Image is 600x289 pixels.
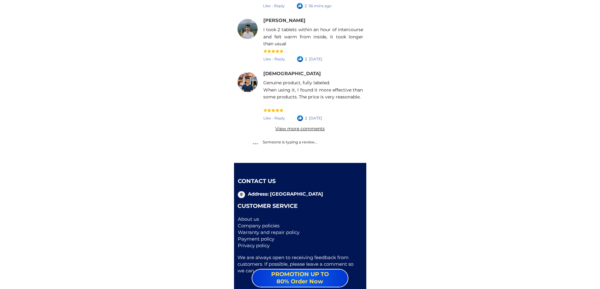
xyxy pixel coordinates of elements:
[263,87,363,100] font: When using it, I found it more effective than some products. The price is very reasonable.
[269,125,331,132] div: View more comments
[263,116,285,120] font: Like - Reply
[238,216,259,222] font: About us
[238,178,276,185] font: contact us
[263,3,285,8] font: Like - Reply
[309,116,322,120] font: [DATE]
[277,278,323,285] font: 80% Order Now
[238,223,279,229] font: Company policies
[305,116,307,120] font: 2
[238,242,270,248] font: Privacy policy
[309,57,361,61] div: [DATE]
[263,140,317,144] font: Someone is typing a review...
[309,4,360,8] div: 56 mins ago
[263,80,330,86] font: Genuine product, fully labeled.
[238,229,300,235] font: Warranty and repair policy
[237,203,298,209] font: Customer Service
[271,271,329,278] font: PROMOTION UP TO
[263,71,362,76] div: [DEMOGRAPHIC_DATA]
[248,191,323,197] font: Address: [GEOGRAPHIC_DATA]
[263,17,306,23] font: [PERSON_NAME]
[263,57,285,61] font: Like - Reply
[238,236,274,242] font: Payment policy
[305,4,320,8] div: 2
[305,57,307,61] font: 2
[237,254,353,274] font: We are always open to receiving feedback from customers. If possible, please leave a comment so w...
[263,27,363,47] font: I took 2 tablets within an hour of intercourse and felt warm from inside, it took longer than usual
